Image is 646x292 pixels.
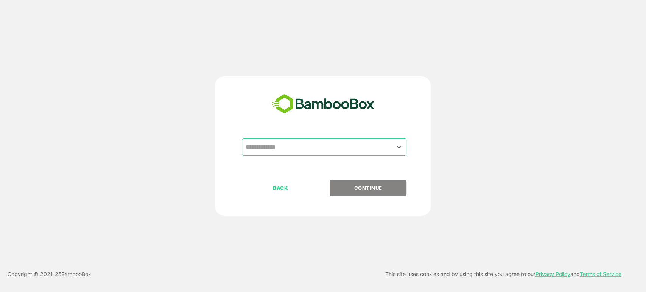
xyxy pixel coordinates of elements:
p: CONTINUE [330,184,406,192]
img: bamboobox [268,92,378,116]
button: BACK [242,180,319,196]
button: Open [394,142,404,152]
a: Privacy Policy [535,271,570,277]
a: Terms of Service [580,271,621,277]
p: Copyright © 2021- 25 BambooBox [8,270,91,279]
p: BACK [243,184,318,192]
button: CONTINUE [330,180,406,196]
p: This site uses cookies and by using this site you agree to our and [385,270,621,279]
